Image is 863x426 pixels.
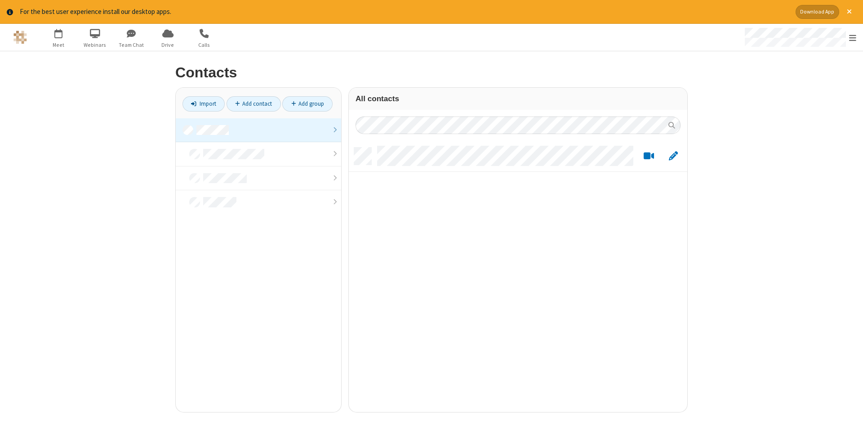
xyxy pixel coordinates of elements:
[664,150,682,161] button: Edit
[3,24,37,51] button: Logo
[796,5,839,19] button: Download App
[115,41,148,49] span: Team Chat
[282,96,333,112] a: Add group
[736,24,863,51] div: Open menu
[187,41,221,49] span: Calls
[841,403,856,420] iframe: Chat
[349,141,687,412] div: grid
[182,96,225,112] a: Import
[151,41,185,49] span: Drive
[20,7,789,17] div: For the best user experience install our desktop apps.
[356,94,681,103] h3: All contacts
[175,65,688,81] h2: Contacts
[78,41,112,49] span: Webinars
[227,96,281,112] a: Add contact
[42,41,76,49] span: Meet
[640,150,658,161] button: Start a video meeting
[13,31,27,44] img: QA Selenium DO NOT DELETE OR CHANGE
[842,5,856,19] button: Close alert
